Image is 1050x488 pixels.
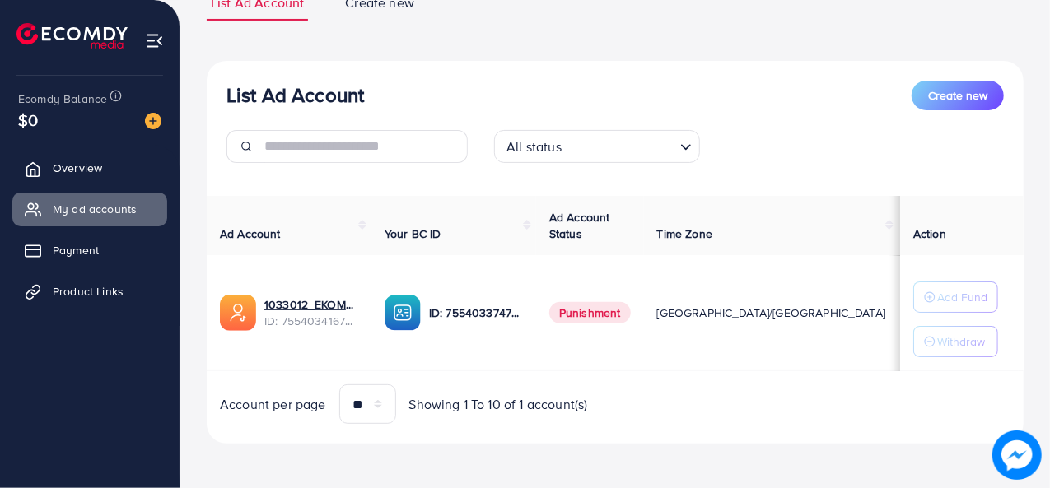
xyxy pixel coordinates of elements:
[549,302,631,323] span: Punishment
[53,160,102,176] span: Overview
[226,83,364,107] h3: List Ad Account
[145,31,164,50] img: menu
[12,234,167,267] a: Payment
[220,295,256,331] img: ic-ads-acc.e4c84228.svg
[657,304,886,321] span: [GEOGRAPHIC_DATA]/[GEOGRAPHIC_DATA]
[18,91,107,107] span: Ecomdy Balance
[912,81,1004,110] button: Create new
[937,332,985,351] p: Withdraw
[18,108,38,132] span: $0
[264,296,358,330] div: <span class='underline'>1033012_EKOMHUSTLE_1758810766072</span></br>7554034167073996807
[12,275,167,308] a: Product Links
[494,130,700,163] div: Search for option
[53,283,124,300] span: Product Links
[12,151,167,184] a: Overview
[992,430,1042,480] img: image
[220,395,326,414] span: Account per page
[264,313,358,329] span: ID: 7554034167073996807
[503,135,565,159] span: All status
[53,242,99,258] span: Payment
[549,209,610,242] span: Ad Account Status
[913,225,946,242] span: Action
[16,23,128,49] img: logo
[385,225,441,242] span: Your BC ID
[429,303,523,323] p: ID: 7554033747088588818
[928,87,987,104] span: Create new
[913,281,998,313] button: Add Fund
[567,132,674,159] input: Search for option
[145,113,161,129] img: image
[913,326,998,357] button: Withdraw
[937,287,987,307] p: Add Fund
[220,225,281,242] span: Ad Account
[385,295,421,331] img: ic-ba-acc.ded83a64.svg
[53,201,137,217] span: My ad accounts
[264,296,358,313] a: 1033012_EKOMHUSTLE_1758810766072
[12,193,167,225] a: My ad accounts
[657,225,712,242] span: Time Zone
[409,395,588,414] span: Showing 1 To 10 of 1 account(s)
